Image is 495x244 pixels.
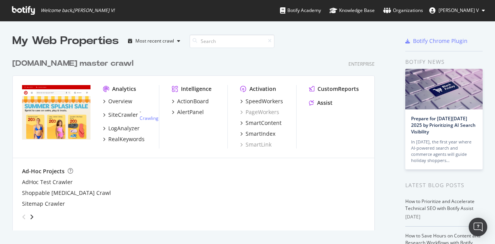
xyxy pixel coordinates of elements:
div: Intelligence [181,85,212,93]
div: SiteCrawler [108,111,138,119]
div: Organizations [383,7,423,14]
div: SmartContent [246,119,282,127]
div: [DOMAIN_NAME] master crawl [12,58,133,69]
a: ActionBoard [172,97,209,105]
a: How to Prioritize and Accelerate Technical SEO with Botify Assist [405,198,475,212]
div: Botify Chrome Plugin [413,37,468,45]
a: Crawling [140,115,159,121]
div: Assist [317,99,333,107]
div: Enterprise [348,61,375,67]
div: Overview [108,97,132,105]
div: ActionBoard [177,97,209,105]
div: Analytics [112,85,136,93]
a: AlertPanel [172,108,204,116]
div: angle-right [29,213,34,221]
div: RealKeywords [108,135,145,143]
a: SmartLink [240,141,271,148]
div: In [DATE], the first year where AI-powered search and commerce agents will guide holiday shoppers… [411,139,477,164]
button: Most recent crawl [125,35,183,47]
div: - [140,108,159,121]
button: [PERSON_NAME] V [423,4,491,17]
div: Latest Blog Posts [405,181,483,189]
a: Overview [103,97,132,105]
a: Assist [309,99,333,107]
a: SpeedWorkers [240,97,283,105]
img: www.target.com [22,85,90,140]
div: My Web Properties [12,33,119,49]
div: AlertPanel [177,108,204,116]
div: Open Intercom Messenger [469,218,487,236]
img: Prepare for Black Friday 2025 by Prioritizing AI Search Visibility [405,69,483,109]
input: Search [189,34,275,48]
span: Welcome back, [PERSON_NAME] V ! [41,7,114,14]
a: SmartIndex [240,130,275,138]
div: Botify news [405,58,483,66]
a: Shoppable [MEDICAL_DATA] Crawl [22,189,111,197]
div: SpeedWorkers [246,97,283,105]
span: Moulya V [439,7,479,14]
div: LogAnalyzer [108,125,140,132]
div: Ad-Hoc Projects [22,167,65,175]
div: Botify Academy [280,7,321,14]
div: Knowledge Base [329,7,375,14]
a: CustomReports [309,85,359,93]
a: SiteCrawler- Crawling [103,108,159,121]
div: SmartIndex [246,130,275,138]
div: [DATE] [405,213,483,220]
a: PageWorkers [240,108,279,116]
a: Sitemap Crawler [22,200,65,208]
div: angle-left [19,211,29,223]
a: AdHoc Test Crawler [22,178,73,186]
a: LogAnalyzer [103,125,140,132]
a: Prepare for [DATE][DATE] 2025 by Prioritizing AI Search Visibility [411,115,476,135]
div: grid [12,49,381,230]
div: Most recent crawl [135,39,174,43]
div: Activation [249,85,276,93]
a: Botify Chrome Plugin [405,37,468,45]
a: RealKeywords [103,135,145,143]
div: CustomReports [317,85,359,93]
a: [DOMAIN_NAME] master crawl [12,58,137,69]
a: SmartContent [240,119,282,127]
